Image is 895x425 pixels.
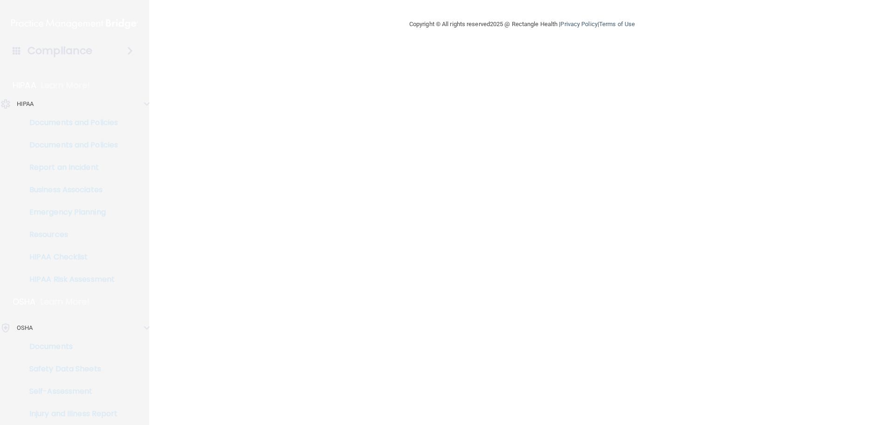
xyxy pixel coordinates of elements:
p: Injury and Illness Report [6,409,133,418]
a: Privacy Policy [560,21,597,28]
p: HIPAA [17,98,34,110]
p: HIPAA Checklist [6,252,133,262]
p: Learn More! [41,80,90,91]
p: Documents and Policies [6,118,133,127]
p: Resources [6,230,133,239]
p: Safety Data Sheets [6,364,133,374]
p: OSHA [13,296,36,307]
a: Terms of Use [599,21,635,28]
p: Documents [6,342,133,351]
div: Copyright © All rights reserved 2025 @ Rectangle Health | | [352,9,692,39]
p: Business Associates [6,185,133,195]
p: Report an Incident [6,163,133,172]
p: OSHA [17,322,33,334]
p: HIPAA Risk Assessment [6,275,133,284]
p: Emergency Planning [6,208,133,217]
p: Self-Assessment [6,387,133,396]
p: HIPAA [13,80,36,91]
h4: Compliance [28,44,92,57]
p: Learn More! [41,296,90,307]
p: Documents and Policies [6,140,133,150]
img: PMB logo [11,14,138,33]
